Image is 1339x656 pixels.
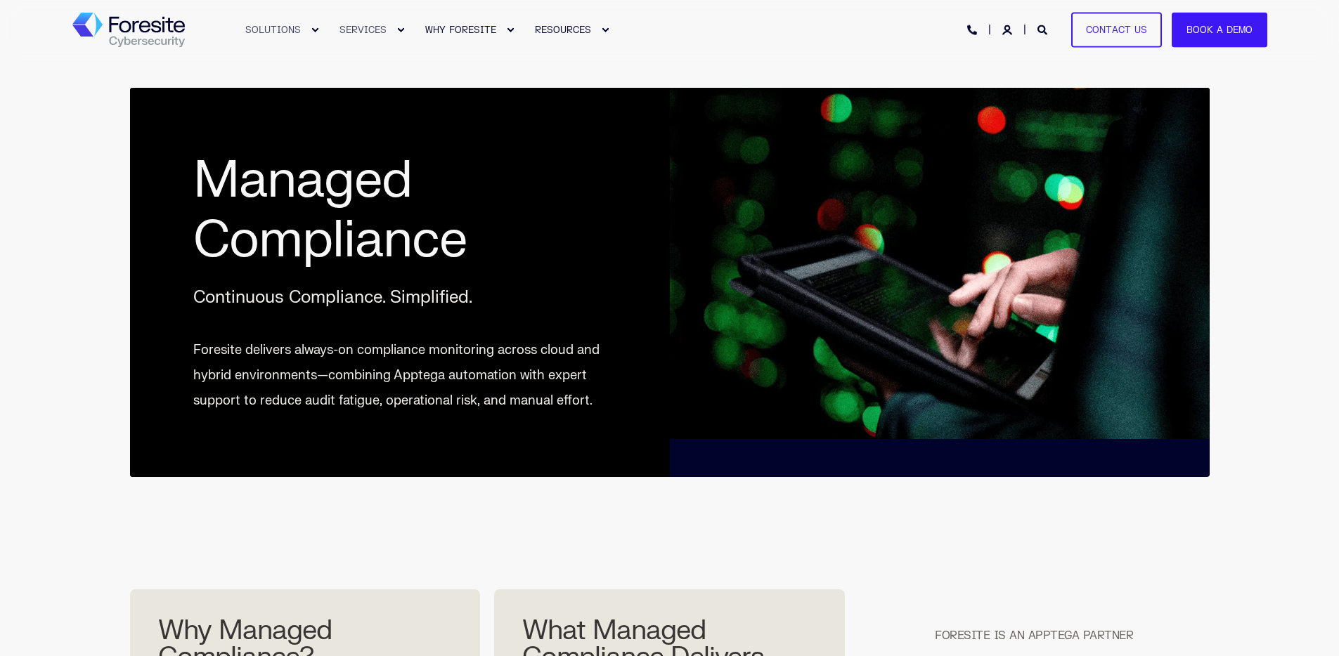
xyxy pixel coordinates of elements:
a: Book a Demo [1172,12,1267,48]
span: RESOURCES [535,24,591,35]
a: Login [1002,23,1015,35]
a: Open Search [1037,23,1050,35]
img: Foresite Governance, Risk & Compliance [670,88,1210,439]
a: Back to Home [72,13,185,48]
p: Continuous Compliance. Simplified. [193,287,472,308]
h4: FORESITE IS AN APPTEGA PARTNER [935,630,1133,641]
div: Expand SERVICES [396,26,405,34]
span: WHY FORESITE [425,24,496,35]
p: Foresite delivers always-on compliance monitoring across cloud and hybrid environments—combining ... [193,338,607,414]
a: Contact Us [1071,12,1162,48]
img: Foresite logo, a hexagon shape of blues with a directional arrow to the right hand side, and the ... [72,13,185,48]
div: Expand WHY FORESITE [506,26,515,34]
h1: Managed Compliance [193,151,607,270]
div: Expand SOLUTIONS [311,26,319,34]
div: Expand RESOURCES [601,26,609,34]
span: SOLUTIONS [245,24,301,35]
